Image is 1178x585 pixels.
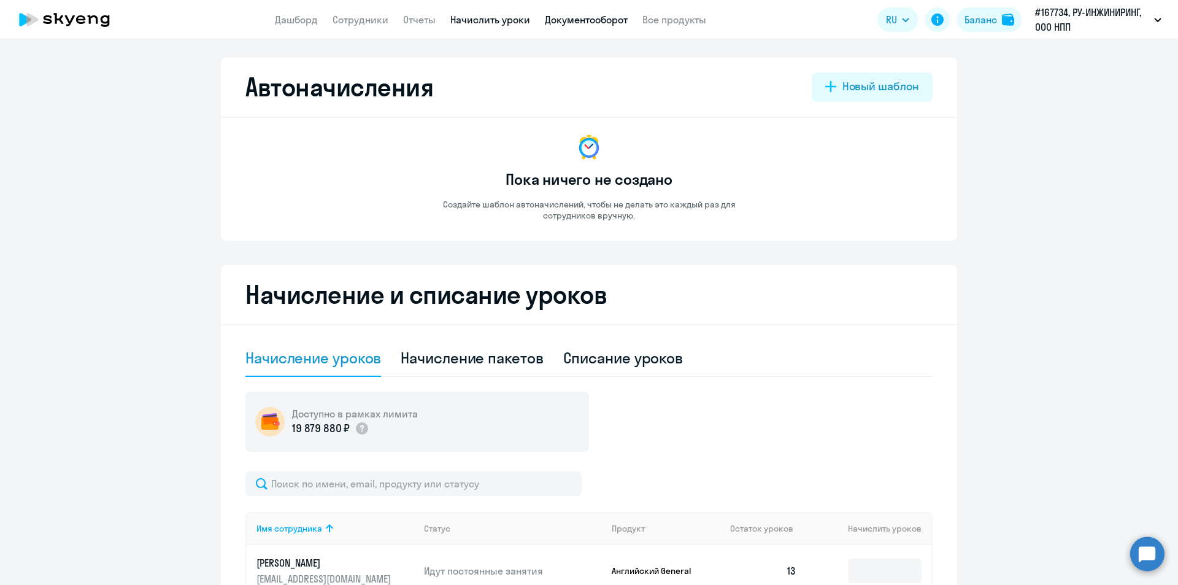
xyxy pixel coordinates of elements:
[806,512,931,545] th: Начислить уроков
[417,199,761,221] p: Создайте шаблон автоначислений, чтобы не делать это каждый раз для сотрудников вручную.
[886,12,897,27] span: RU
[256,523,322,534] div: Имя сотрудника
[563,348,683,368] div: Списание уроков
[255,407,285,436] img: wallet-circle.png
[964,12,997,27] div: Баланс
[612,523,721,534] div: Продукт
[424,523,602,534] div: Статус
[450,14,530,26] a: Начислить уроки
[842,79,919,95] div: Новый шаблон
[612,523,645,534] div: Продукт
[245,348,381,368] div: Начисление уроков
[292,420,350,436] p: 19 879 880 ₽
[403,14,436,26] a: Отчеты
[730,523,793,534] span: Остаток уроков
[1029,5,1168,34] button: #167734, РУ-ИНЖИНИРИНГ, ООО НПП
[812,72,933,102] button: Новый шаблон
[245,471,582,496] input: Поиск по имени, email, продукту или статусу
[256,556,394,570] p: [PERSON_NAME]
[256,523,414,534] div: Имя сотрудника
[245,72,433,102] h2: Автоначисления
[545,14,628,26] a: Документооборот
[1035,5,1149,34] p: #167734, РУ-ИНЖИНИРИНГ, ООО НПП
[245,280,933,309] h2: Начисление и списание уроков
[957,7,1022,32] button: Балансbalance
[333,14,388,26] a: Сотрудники
[642,14,706,26] a: Все продукты
[424,564,602,578] p: Идут постоянные занятия
[292,407,418,420] h5: Доступно в рамках лимита
[401,348,543,368] div: Начисление пакетов
[1002,14,1014,26] img: balance
[275,14,318,26] a: Дашборд
[424,523,450,534] div: Статус
[877,7,918,32] button: RU
[730,523,806,534] div: Остаток уроков
[612,565,704,576] p: Английский General
[506,169,672,189] h3: Пока ничего не создано
[574,133,604,162] img: no-data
